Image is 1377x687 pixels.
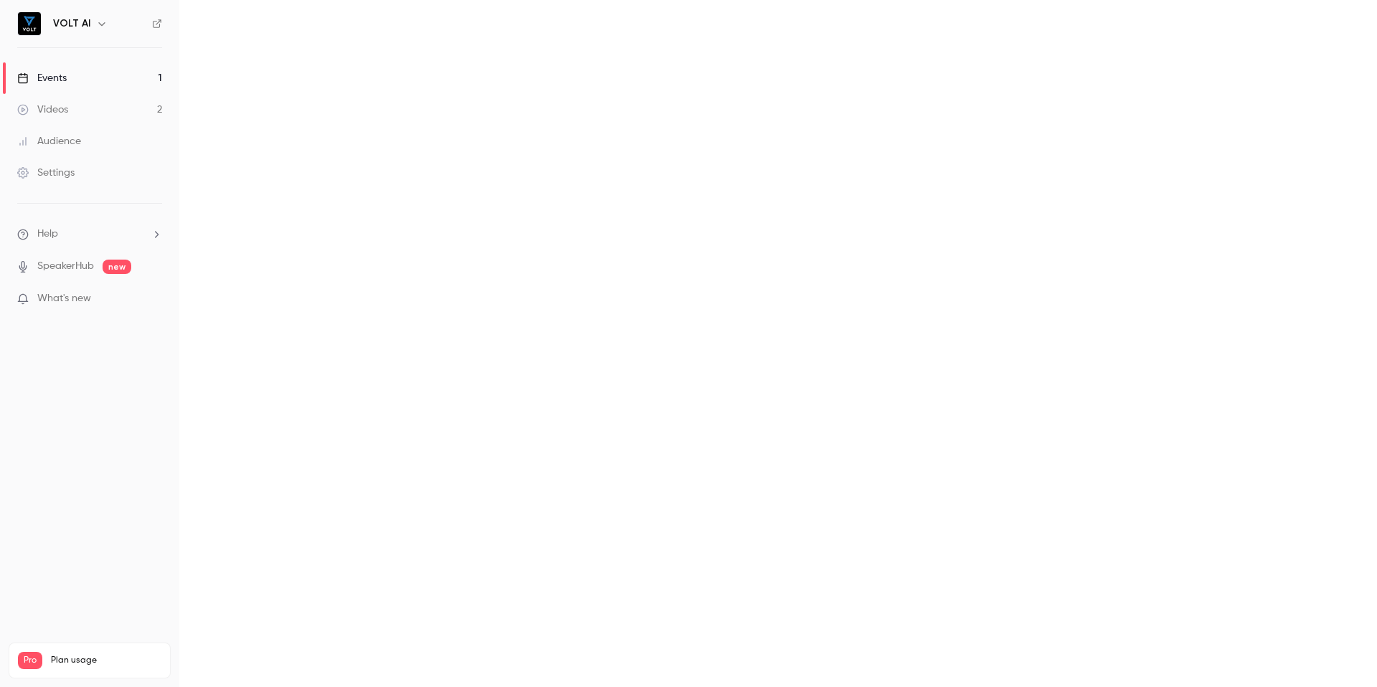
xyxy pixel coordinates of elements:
[18,12,41,35] img: VOLT AI
[17,227,162,242] li: help-dropdown-opener
[17,71,67,85] div: Events
[18,652,42,669] span: Pro
[51,655,161,666] span: Plan usage
[17,166,75,180] div: Settings
[37,259,94,274] a: SpeakerHub
[37,227,58,242] span: Help
[53,16,90,31] h6: VOLT AI
[37,291,91,306] span: What's new
[145,293,162,305] iframe: Noticeable Trigger
[17,134,81,148] div: Audience
[103,260,131,274] span: new
[17,103,68,117] div: Videos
